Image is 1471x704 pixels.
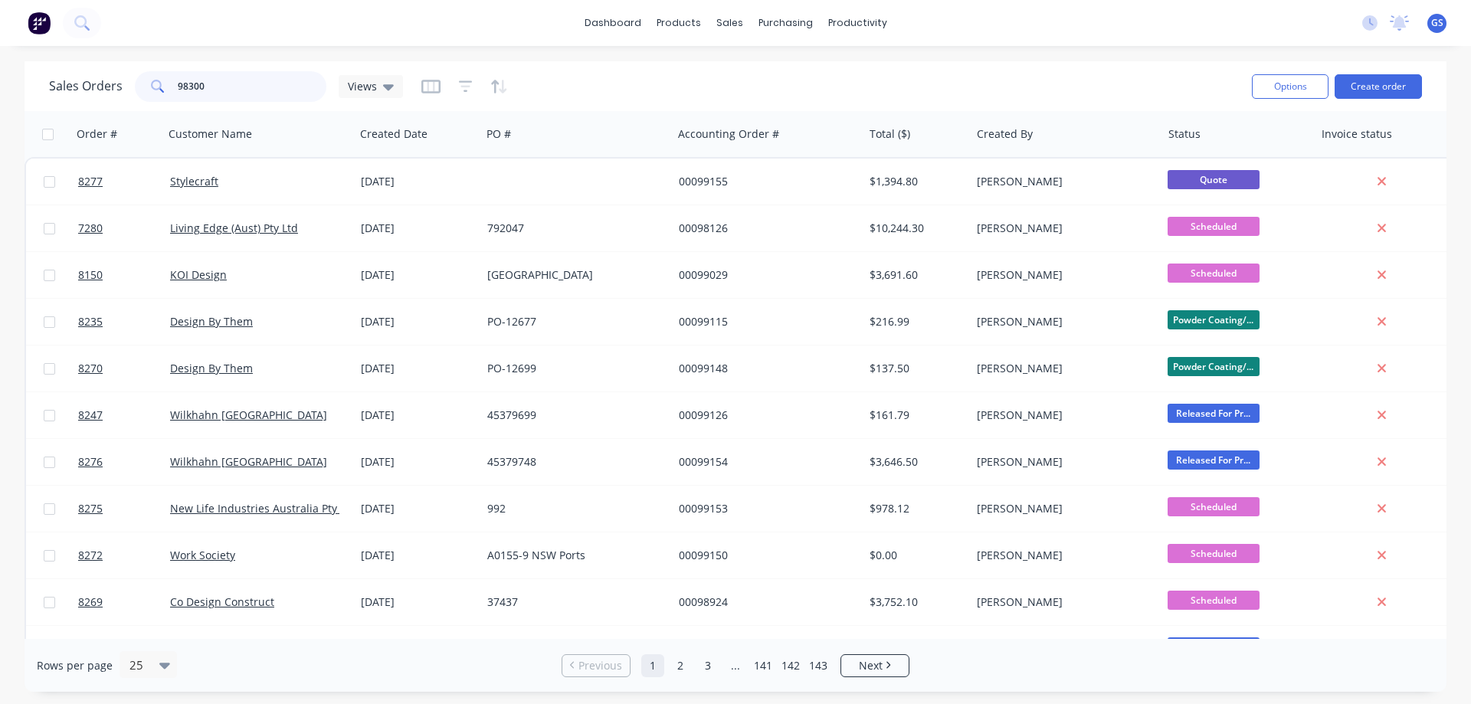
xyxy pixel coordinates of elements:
span: Scheduled [1168,497,1260,516]
div: 00098126 [679,221,849,236]
div: 00099150 [679,548,849,563]
a: KOI Design [170,267,227,282]
div: [DATE] [361,221,475,236]
div: [PERSON_NAME] [977,314,1147,329]
div: 00099155 [679,174,849,189]
a: Page 1 is your current page [641,654,664,677]
a: Wilkhahn [GEOGRAPHIC_DATA] [170,408,327,422]
div: Total ($) [870,126,910,142]
div: $137.50 [870,361,959,376]
span: 7280 [78,221,103,236]
div: [DATE] [361,314,475,329]
div: Status [1168,126,1201,142]
a: 8150 [78,252,170,298]
span: 8247 [78,408,103,423]
span: GS [1431,16,1443,30]
button: Options [1252,74,1328,99]
a: Stylecraft [170,174,218,188]
ul: Pagination [555,654,916,677]
span: 8235 [78,314,103,329]
div: [PERSON_NAME] [977,408,1147,423]
span: Scheduled [1168,544,1260,563]
div: [DATE] [361,174,475,189]
span: Powder Coating/... [1168,357,1260,376]
div: PO-12677 [487,314,657,329]
a: Page 2 [669,654,692,677]
a: 8247 [78,392,170,438]
button: Create order [1335,74,1422,99]
a: New Life Industries Australia Pty Ltd [170,501,356,516]
a: 8277 [78,159,170,205]
div: [PERSON_NAME] [977,501,1147,516]
div: [DATE] [361,454,475,470]
div: $1,394.80 [870,174,959,189]
div: PO-12699 [487,361,657,376]
span: Powder Coating/... [1168,310,1260,329]
div: Created By [977,126,1033,142]
div: [DATE] [361,267,475,283]
div: A0155-9 NSW Ports [487,548,657,563]
div: 00099126 [679,408,849,423]
div: 45379748 [487,454,657,470]
div: Customer Name [169,126,252,142]
span: Scheduled [1168,264,1260,283]
span: 8277 [78,174,103,189]
div: productivity [821,11,895,34]
a: 7924 [78,626,170,672]
a: Previous page [562,658,630,673]
div: $978.12 [870,501,959,516]
div: sales [709,11,751,34]
a: 8270 [78,345,170,391]
div: 00099115 [679,314,849,329]
div: Accounting Order # [678,126,779,142]
span: 8272 [78,548,103,563]
span: Released For Pr... [1168,637,1260,657]
div: 00099148 [679,361,849,376]
a: Page 3 [696,654,719,677]
div: [GEOGRAPHIC_DATA] [487,267,657,283]
a: Jump forward [724,654,747,677]
span: 8276 [78,454,103,470]
a: dashboard [577,11,649,34]
span: Rows per page [37,658,113,673]
a: Co Design Construct [170,594,274,609]
div: $216.99 [870,314,959,329]
span: Scheduled [1168,217,1260,236]
div: 992 [487,501,657,516]
span: Next [859,658,883,673]
div: 792047 [487,221,657,236]
div: $3,691.60 [870,267,959,283]
div: 37437 [487,594,657,610]
span: Released For Pr... [1168,404,1260,423]
div: $161.79 [870,408,959,423]
div: [DATE] [361,501,475,516]
span: 8270 [78,361,103,376]
a: Design By Them [170,361,253,375]
div: [PERSON_NAME] [977,454,1147,470]
div: $10,244.30 [870,221,959,236]
span: 8275 [78,501,103,516]
div: [PERSON_NAME] [977,594,1147,610]
span: Views [348,78,377,94]
span: Previous [578,658,622,673]
a: 8275 [78,486,170,532]
div: 00098924 [679,594,849,610]
div: PO # [487,126,511,142]
a: Page 143 [807,654,830,677]
div: 00099029 [679,267,849,283]
div: 00099154 [679,454,849,470]
div: Order # [77,126,117,142]
a: Page 142 [779,654,802,677]
span: Scheduled [1168,591,1260,610]
div: $0.00 [870,548,959,563]
input: Search... [178,71,327,102]
div: [PERSON_NAME] [977,548,1147,563]
div: [PERSON_NAME] [977,267,1147,283]
a: Living Edge (Aust) Pty Ltd [170,221,298,235]
span: Quote [1168,170,1260,189]
a: Wilkhahn [GEOGRAPHIC_DATA] [170,454,327,469]
div: [DATE] [361,594,475,610]
div: $3,646.50 [870,454,959,470]
div: [PERSON_NAME] [977,221,1147,236]
span: 8269 [78,594,103,610]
